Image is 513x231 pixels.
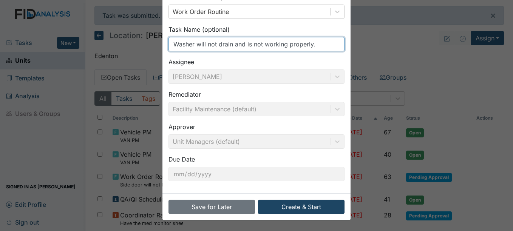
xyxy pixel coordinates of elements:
label: Task Name (optional) [168,25,230,34]
label: Remediator [168,90,201,99]
button: Create & Start [258,200,345,214]
div: Work Order Routine [173,7,229,16]
button: Save for Later [168,200,255,214]
label: Assignee [168,57,194,66]
label: Approver [168,122,195,131]
label: Due Date [168,155,195,164]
